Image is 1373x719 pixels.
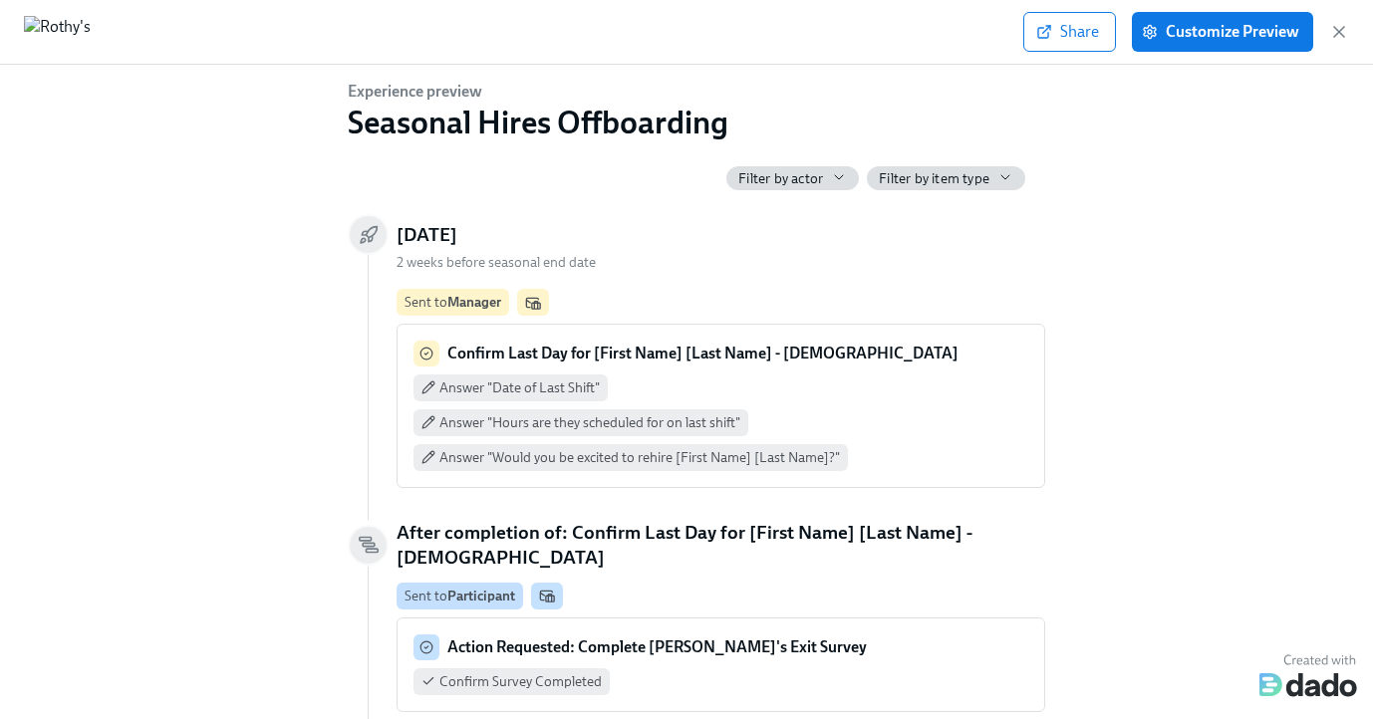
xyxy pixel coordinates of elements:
span: Share [1040,22,1099,42]
img: Rothy's [24,16,91,48]
div: Sent to [405,293,501,312]
h5: [DATE] [397,222,457,248]
img: Dado [1259,649,1357,697]
div: Confirm Last Day for [First Name] [Last Name] - [DEMOGRAPHIC_DATA] [413,341,1028,366]
h6: Experience preview [348,81,728,103]
button: Filter by item type [867,166,1025,190]
strong: Participant [447,588,515,603]
h2: Seasonal Hires Offboarding [348,103,728,142]
strong: Manager [447,294,501,310]
button: Filter by actor [726,166,859,190]
span: Answer "Hours are they scheduled for on last shift" [439,413,740,432]
div: Action Requested: Complete [PERSON_NAME]'s Exit Survey [413,634,1028,660]
span: Answer "Date of Last Shift" [439,378,600,397]
div: Sent to [405,587,515,605]
span: 2 weeks before seasonal end date [397,254,596,271]
span: Filter by actor [738,169,823,188]
span: Answer "Would you be excited to rehire [First Name] [Last Name]?" [439,448,840,467]
svg: Work Email [525,295,541,311]
strong: Action Requested: Complete [PERSON_NAME]'s Exit Survey [447,637,867,656]
button: Share [1023,12,1116,52]
h5: After completion of: Confirm Last Day for [First Name] [Last Name] - [DEMOGRAPHIC_DATA] [397,520,1025,571]
strong: Confirm Last Day for [First Name] [Last Name] - [DEMOGRAPHIC_DATA] [447,344,959,362]
span: Confirm Survey Completed [439,672,602,691]
span: Filter by item type [879,169,989,188]
span: Customize Preview [1146,22,1299,42]
svg: Work Email [539,588,555,603]
button: Customize Preview [1132,12,1313,52]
